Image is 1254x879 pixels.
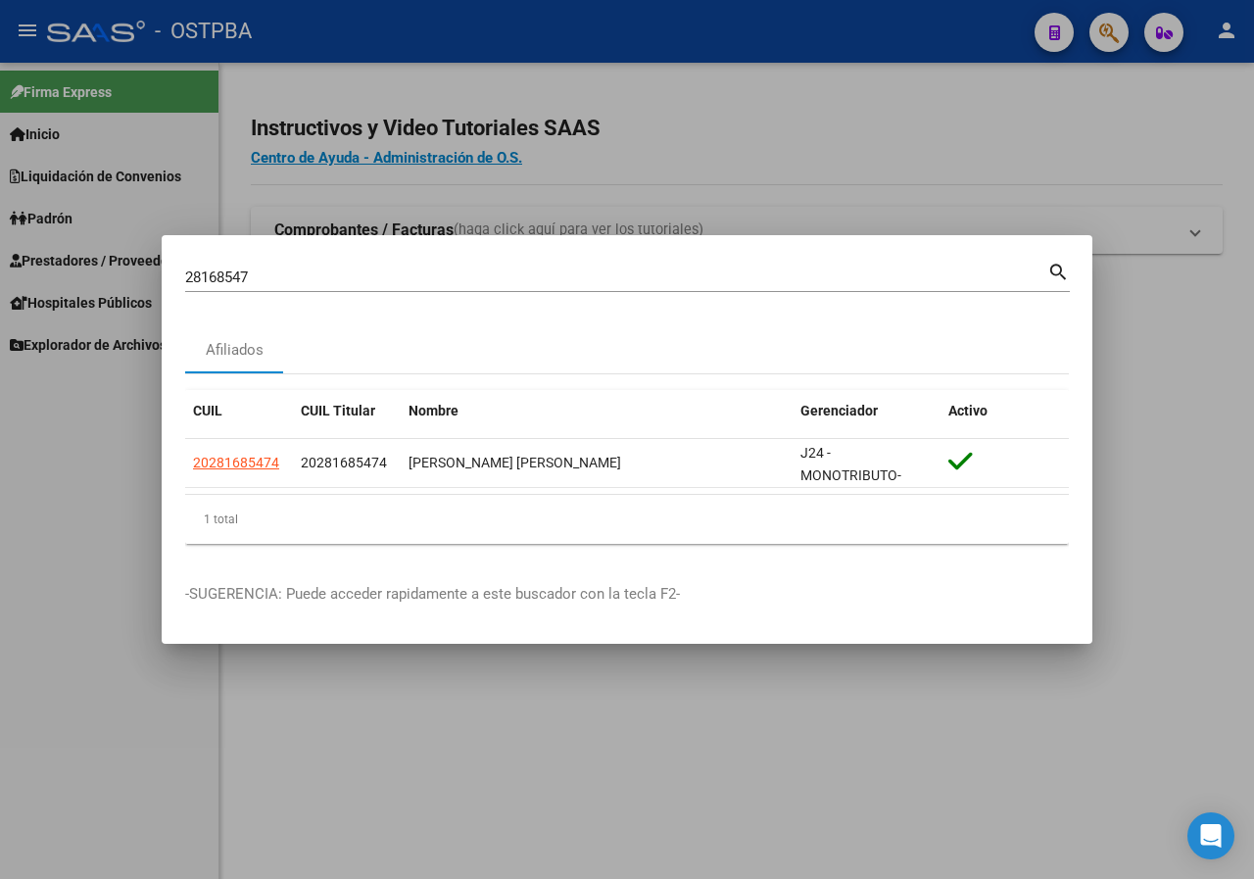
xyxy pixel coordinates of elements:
div: Afiliados [206,339,264,362]
datatable-header-cell: Activo [940,390,1069,432]
div: Open Intercom Messenger [1187,812,1234,859]
span: CUIL [193,403,222,418]
mat-icon: search [1047,259,1070,282]
span: Gerenciador [800,403,878,418]
span: Nombre [409,403,458,418]
datatable-header-cell: CUIL Titular [293,390,401,432]
span: Activo [948,403,988,418]
datatable-header-cell: Gerenciador [793,390,940,432]
div: 1 total [185,495,1069,544]
span: J24 - MONOTRIBUTO-IGUALDAD SALUD-PRENSA [800,445,915,527]
span: 20281685474 [193,455,279,470]
datatable-header-cell: Nombre [401,390,793,432]
div: [PERSON_NAME] [PERSON_NAME] [409,452,785,474]
span: CUIL Titular [301,403,375,418]
p: -SUGERENCIA: Puede acceder rapidamente a este buscador con la tecla F2- [185,583,1069,606]
datatable-header-cell: CUIL [185,390,293,432]
span: 20281685474 [301,455,387,470]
